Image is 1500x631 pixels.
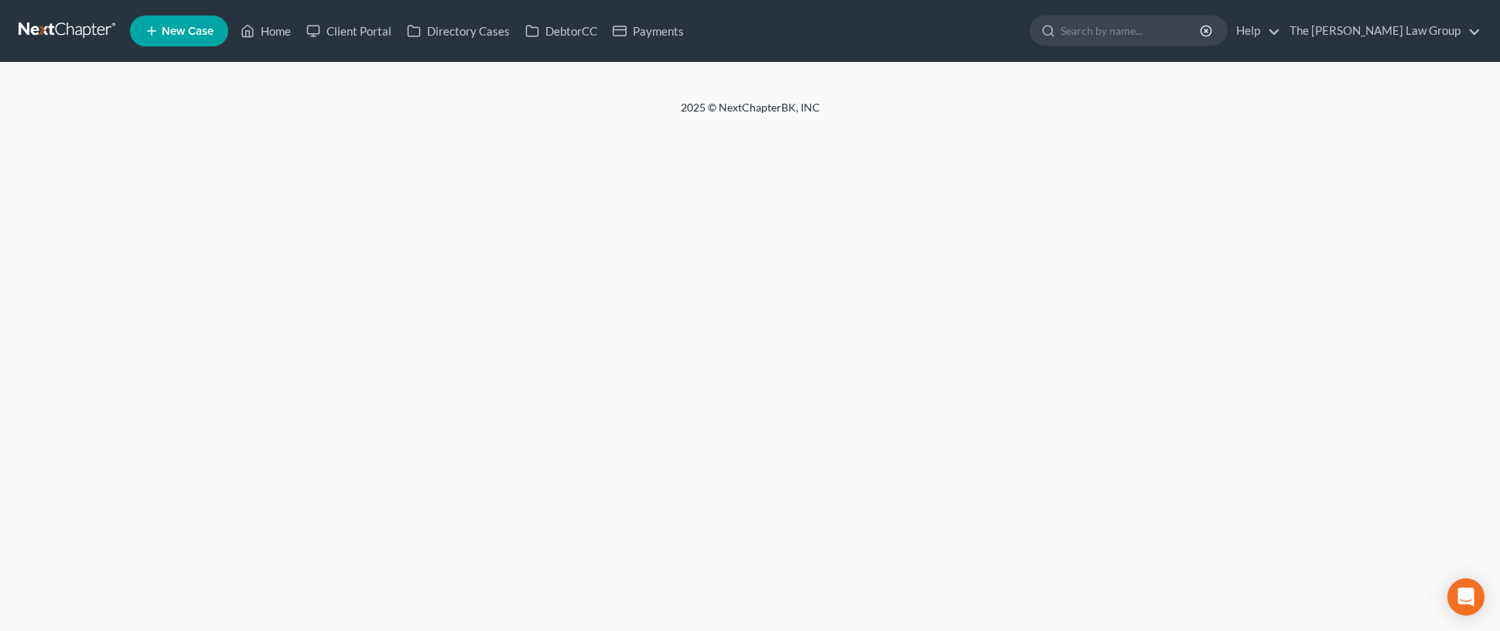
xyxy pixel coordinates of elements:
[518,17,605,45] a: DebtorCC
[233,17,299,45] a: Home
[605,17,692,45] a: Payments
[399,17,518,45] a: Directory Cases
[162,26,214,37] span: New Case
[1228,17,1280,45] a: Help
[1061,16,1202,45] input: Search by name...
[1282,17,1481,45] a: The [PERSON_NAME] Law Group
[309,100,1191,128] div: 2025 © NextChapterBK, INC
[1447,578,1485,616] div: Open Intercom Messenger
[299,17,399,45] a: Client Portal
